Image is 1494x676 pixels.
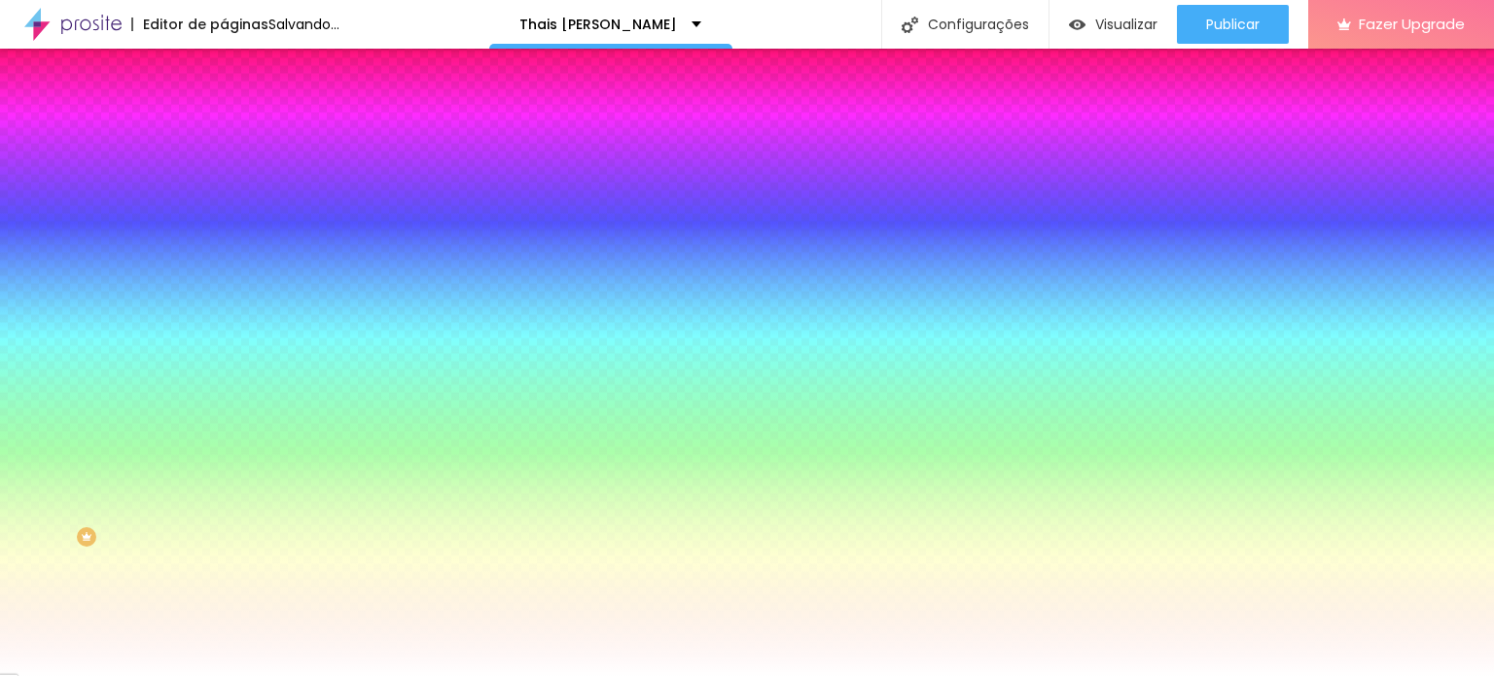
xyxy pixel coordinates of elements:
img: view-1.svg [1069,17,1085,33]
div: Editor de páginas [131,18,268,31]
button: Visualizar [1049,5,1177,44]
div: Salvando... [268,18,339,31]
span: Visualizar [1095,17,1157,32]
img: Icone [902,17,918,33]
p: Thais [PERSON_NAME] [519,18,677,31]
span: Publicar [1206,17,1260,32]
button: Publicar [1177,5,1289,44]
span: Fazer Upgrade [1359,16,1465,32]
